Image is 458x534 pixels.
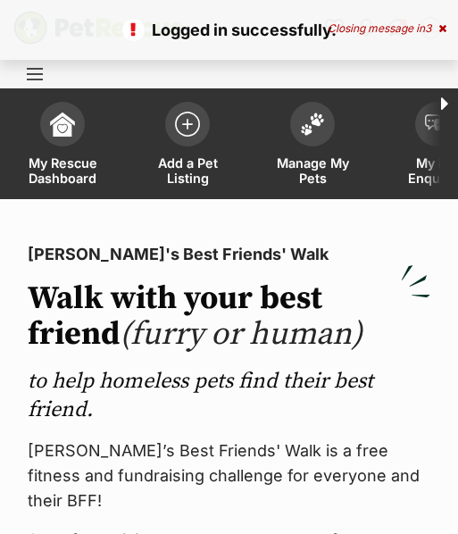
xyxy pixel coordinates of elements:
span: Add a Pet Listing [147,155,228,186]
img: manage-my-pets-icon-02211641906a0b7f246fdf0571729dbe1e7629f14944591b6c1af311fb30b64b.svg [300,113,325,136]
img: add-pet-listing-icon-0afa8454b4691262ce3f59096e99ab1cd57d4a30225e0717b998d2c9b9846f56.svg [175,112,200,137]
span: My Rescue Dashboard [22,155,103,186]
a: Menu [27,56,57,88]
p: [PERSON_NAME]’s Best Friends' Walk is a free fitness and fundraising challenge for everyone and t... [28,438,430,513]
a: Manage My Pets [250,93,375,199]
p: [PERSON_NAME]'s Best Friends' Walk [28,242,430,267]
h2: Walk with your best friend [28,281,430,353]
img: dashboard-icon-eb2f2d2d3e046f16d808141f083e7271f6b2e854fb5c12c21221c1fb7104beca.svg [50,112,75,137]
p: to help homeless pets find their best friend. [28,367,430,424]
span: (furry or human) [120,314,362,355]
span: Manage My Pets [272,155,353,186]
a: Add a Pet Listing [125,93,250,199]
